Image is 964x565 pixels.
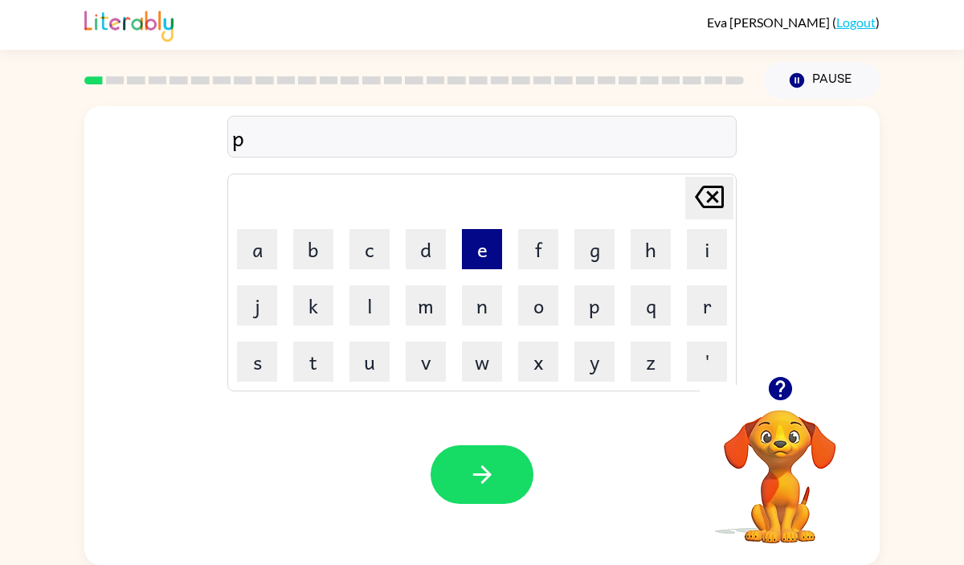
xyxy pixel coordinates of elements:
button: z [631,342,671,382]
button: Pause [763,62,880,99]
a: Logout [836,14,876,30]
button: i [687,229,727,269]
button: u [349,342,390,382]
button: n [462,285,502,325]
img: Literably [84,6,174,42]
button: j [237,285,277,325]
button: l [349,285,390,325]
button: p [574,285,615,325]
button: x [518,342,558,382]
div: p [232,121,732,154]
button: y [574,342,615,382]
span: Eva [PERSON_NAME] [707,14,832,30]
button: k [293,285,333,325]
button: f [518,229,558,269]
div: ( ) [707,14,880,30]
button: e [462,229,502,269]
button: r [687,285,727,325]
button: q [631,285,671,325]
video: Your browser must support playing .mp4 files to use Literably. Please try using another browser. [700,385,860,546]
button: o [518,285,558,325]
button: d [406,229,446,269]
button: a [237,229,277,269]
button: s [237,342,277,382]
button: c [349,229,390,269]
button: ' [687,342,727,382]
button: h [631,229,671,269]
button: t [293,342,333,382]
button: w [462,342,502,382]
button: b [293,229,333,269]
button: v [406,342,446,382]
button: m [406,285,446,325]
button: g [574,229,615,269]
